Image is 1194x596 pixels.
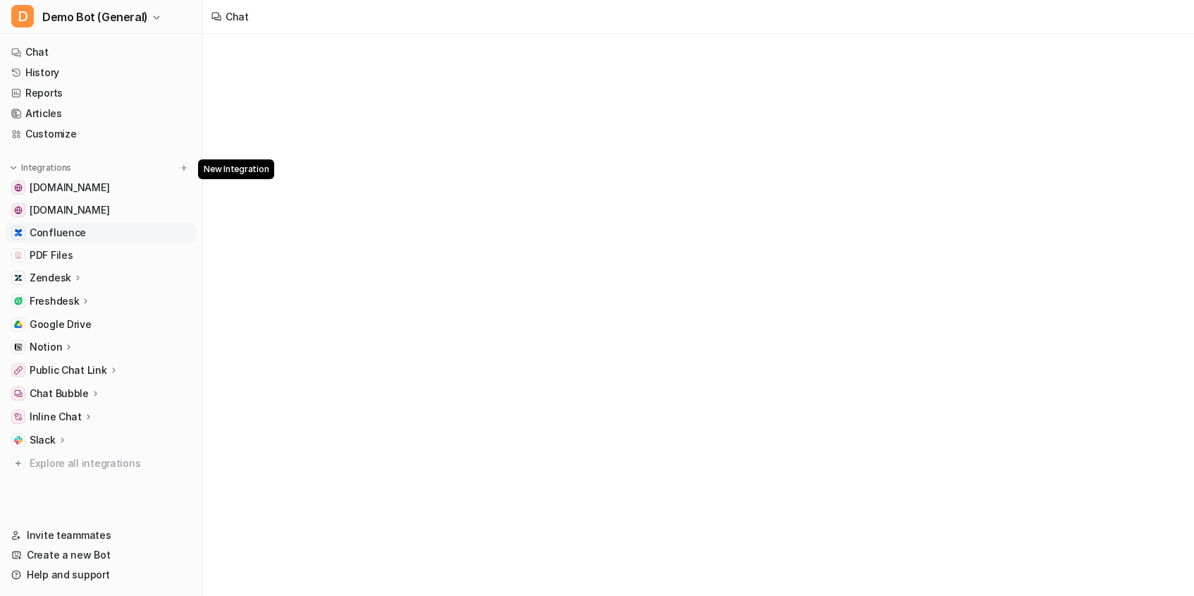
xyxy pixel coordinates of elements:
[30,248,73,262] span: PDF Files
[6,104,197,123] a: Articles
[30,410,82,424] p: Inline Chat
[30,363,107,377] p: Public Chat Link
[6,124,197,144] a: Customize
[14,297,23,305] img: Freshdesk
[14,183,23,192] img: www.airbnb.com
[14,343,23,351] img: Notion
[6,315,197,334] a: Google DriveGoogle Drive
[30,181,109,195] span: [DOMAIN_NAME]
[6,178,197,197] a: www.airbnb.com[DOMAIN_NAME]
[226,9,249,24] div: Chat
[14,206,23,214] img: www.atlassian.com
[30,387,89,401] p: Chat Bubble
[14,366,23,375] img: Public Chat Link
[42,7,148,27] span: Demo Bot (General)
[30,452,191,475] span: Explore all integrations
[14,274,23,282] img: Zendesk
[30,433,56,447] p: Slack
[198,159,274,179] span: New Integration
[21,162,71,174] p: Integrations
[30,340,62,354] p: Notion
[30,317,92,332] span: Google Drive
[179,163,189,173] img: menu_add.svg
[6,245,197,265] a: PDF FilesPDF Files
[6,42,197,62] a: Chat
[6,545,197,565] a: Create a new Bot
[6,565,197,585] a: Help and support
[30,294,79,308] p: Freshdesk
[14,413,23,421] img: Inline Chat
[14,251,23,260] img: PDF Files
[6,223,197,243] a: ConfluenceConfluence
[14,320,23,329] img: Google Drive
[11,456,25,470] img: explore all integrations
[14,389,23,398] img: Chat Bubble
[6,161,75,175] button: Integrations
[6,63,197,83] a: History
[6,454,197,473] a: Explore all integrations
[8,163,18,173] img: expand menu
[11,5,34,28] span: D
[30,226,86,240] span: Confluence
[30,203,109,217] span: [DOMAIN_NAME]
[30,271,71,285] p: Zendesk
[14,229,23,237] img: Confluence
[14,436,23,444] img: Slack
[6,200,197,220] a: www.atlassian.com[DOMAIN_NAME]
[6,525,197,545] a: Invite teammates
[6,83,197,103] a: Reports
